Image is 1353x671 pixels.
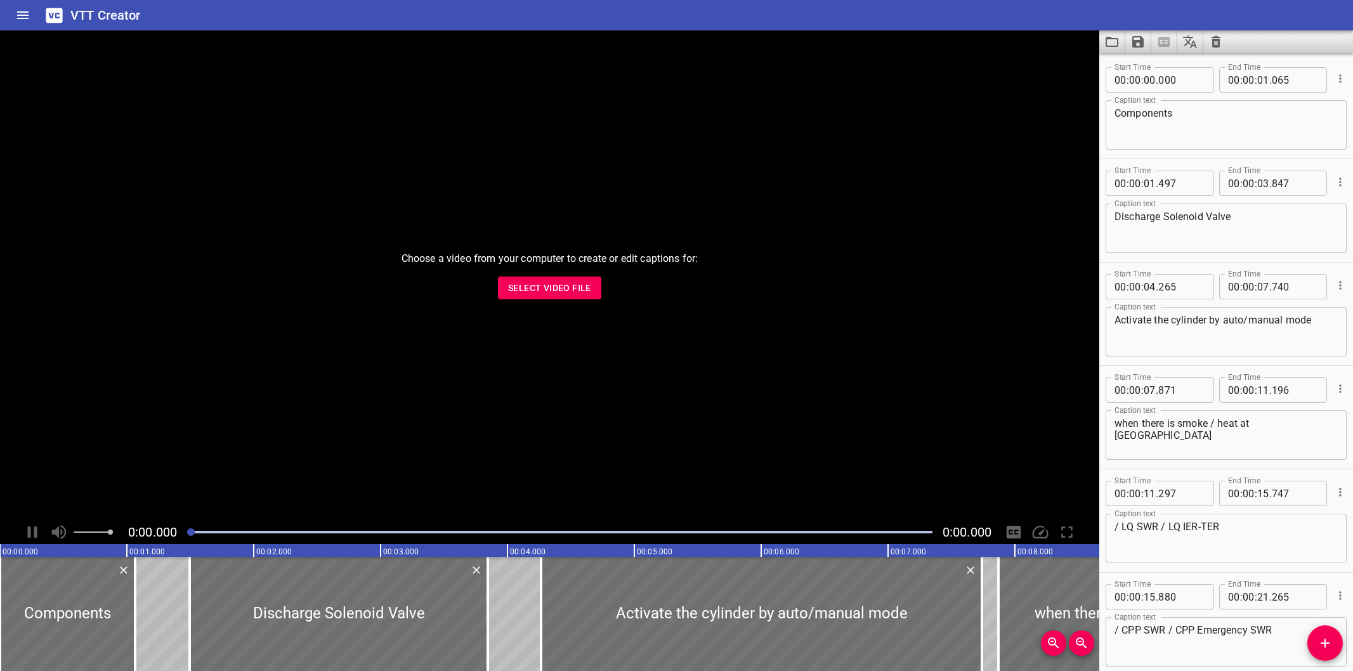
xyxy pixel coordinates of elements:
[637,547,672,556] text: 00:05.000
[1228,171,1240,196] input: 00
[1127,584,1129,609] span: :
[1114,314,1338,350] textarea: Activate the cylinder by auto/manual mode
[1158,584,1205,609] input: 880
[402,251,698,266] p: Choose a video from your computer to create or edit captions for:
[1144,67,1156,93] input: 00
[1332,476,1347,509] div: Cue Options
[1144,274,1156,299] input: 04
[1156,377,1158,403] span: .
[1332,579,1347,612] div: Cue Options
[1255,481,1257,506] span: :
[1129,377,1141,403] input: 00
[1272,481,1318,506] input: 747
[1127,274,1129,299] span: :
[1104,34,1120,49] svg: Load captions from file
[1255,377,1257,403] span: :
[1144,481,1156,506] input: 11
[1156,171,1158,196] span: .
[1272,274,1318,299] input: 740
[1127,67,1129,93] span: :
[1177,30,1203,53] button: Translate captions
[1269,481,1272,506] span: .
[1257,274,1269,299] input: 07
[1129,67,1141,93] input: 00
[1255,171,1257,196] span: :
[1017,547,1053,556] text: 00:08.000
[1114,624,1338,660] textarea: / CPP SWR / CPP Emergency SWR
[1158,274,1205,299] input: 265
[1307,625,1343,661] button: Add Cue
[115,562,130,578] div: Delete Cue
[943,524,991,540] span: Video Duration
[1129,481,1141,506] input: 00
[1151,30,1177,53] span: Select a video in the pane to the left, then you can automatically extract captions.
[1114,211,1338,247] textarea: Discharge Solenoid Valve
[1141,67,1144,93] span: :
[764,547,799,556] text: 00:06.000
[1129,171,1141,196] input: 00
[1228,377,1240,403] input: 00
[1243,171,1255,196] input: 00
[1114,171,1127,196] input: 00
[1332,70,1349,87] button: Cue Options
[1141,377,1144,403] span: :
[1269,67,1272,93] span: .
[1269,377,1272,403] span: .
[1243,584,1255,609] input: 00
[1127,171,1129,196] span: :
[1269,171,1272,196] span: .
[1228,481,1240,506] input: 00
[1114,107,1338,143] textarea: Components
[1269,584,1272,609] span: .
[1129,274,1141,299] input: 00
[1144,584,1156,609] input: 15
[510,547,546,556] text: 00:04.000
[1240,171,1243,196] span: :
[187,531,932,533] div: Play progress
[1332,62,1347,95] div: Cue Options
[468,562,485,578] button: Delete
[1182,34,1198,49] svg: Translate captions
[1240,584,1243,609] span: :
[1332,587,1349,604] button: Cue Options
[962,562,977,578] div: Delete Cue
[1041,630,1066,656] button: Zoom In
[1141,274,1144,299] span: :
[1099,30,1125,53] button: Load captions from file
[128,524,177,540] span: Current Time
[1240,274,1243,299] span: :
[129,547,165,556] text: 00:01.000
[383,547,419,556] text: 00:03.000
[1158,377,1205,403] input: 871
[1257,584,1269,609] input: 21
[1228,274,1240,299] input: 00
[891,547,926,556] text: 00:07.000
[1141,584,1144,609] span: :
[1332,372,1347,405] div: Cue Options
[1255,584,1257,609] span: :
[1114,481,1127,506] input: 00
[1002,520,1026,544] div: Hide/Show Captions
[1243,274,1255,299] input: 00
[1243,481,1255,506] input: 00
[508,280,591,296] span: Select Video File
[1272,377,1318,403] input: 196
[1257,67,1269,93] input: 01
[1332,277,1349,294] button: Cue Options
[1255,274,1257,299] span: :
[1243,377,1255,403] input: 00
[1114,274,1127,299] input: 00
[1069,630,1094,656] button: Zoom Out
[1156,274,1158,299] span: .
[1144,377,1156,403] input: 07
[1144,171,1156,196] input: 01
[3,547,38,556] text: 00:00.000
[1158,67,1205,93] input: 000
[1125,30,1151,53] button: Save captions to file
[1055,520,1079,544] div: Toggle Full Screen
[1114,584,1127,609] input: 00
[1127,481,1129,506] span: :
[1243,67,1255,93] input: 00
[1114,377,1127,403] input: 00
[468,562,483,578] div: Delete Cue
